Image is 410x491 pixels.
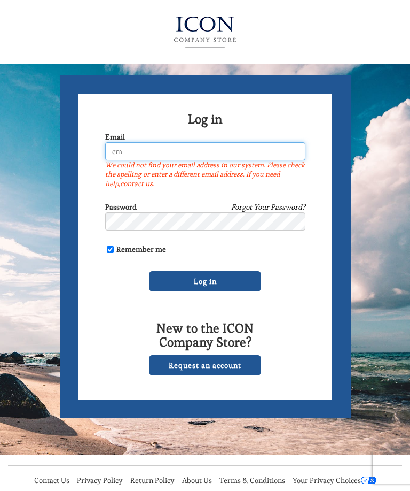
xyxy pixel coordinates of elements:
[105,112,305,126] h2: Log in
[182,475,212,485] a: About Us
[107,246,114,253] input: Remember me
[120,179,154,188] a: contact us.
[105,244,166,255] label: Remember me
[34,475,69,485] a: Contact Us
[105,132,125,142] label: Email
[105,160,305,188] label: We could not find your email address in our system. Please check the spelling or enter a differen...
[293,475,376,485] a: Your Privacy Choices
[231,202,305,212] a: Forgot Your Password?
[149,271,261,291] input: Log in
[105,321,305,350] h2: New to the ICON Company Store?
[77,475,123,485] a: Privacy Policy
[130,475,175,485] a: Return Policy
[149,355,261,375] a: Request an account
[219,475,285,485] a: Terms & Conditions
[105,202,137,212] label: Password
